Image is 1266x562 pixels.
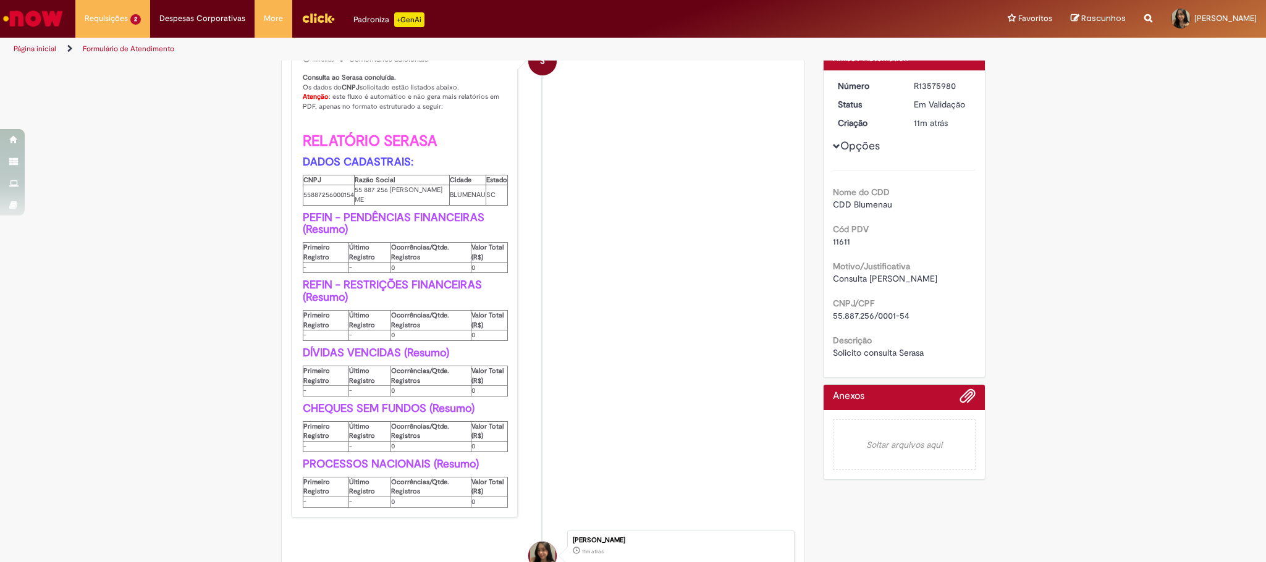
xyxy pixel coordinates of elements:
th: Ocorrências/Qtde. Registros [391,243,471,262]
b: CHEQUES SEM FUNDOS (Resumo) [303,401,475,416]
th: Valor Total (R$) [471,310,508,330]
th: Valor Total (R$) [471,421,508,441]
td: 0 [471,442,508,452]
h2: Anexos [833,391,864,402]
span: Solicito consulta Serasa [833,347,924,358]
span: 11m atrás [582,548,604,555]
span: [PERSON_NAME] [1194,13,1257,23]
th: Primeiro Registro [303,243,349,262]
img: ServiceNow [1,6,65,31]
th: Último Registro [349,421,391,441]
td: - [349,386,391,396]
td: BLUMENAU [450,185,486,205]
button: Adicionar anexos [960,388,976,410]
span: 11m atrás [914,117,948,128]
img: click_logo_yellow_360x200.png [302,9,335,27]
th: Razão Social [354,175,450,185]
span: Despesas Corporativas [159,12,245,25]
time: 29/09/2025 11:05:06 [914,117,948,128]
th: Primeiro Registro [303,477,349,497]
dt: Criação [829,117,905,129]
td: 0 [391,442,471,452]
div: Padroniza [353,12,424,27]
th: Ocorrências/Qtde. Registros [391,421,471,441]
span: Favoritos [1018,12,1052,25]
td: - [349,262,391,273]
b: DÍVIDAS VENCIDAS (Resumo) [303,346,449,360]
b: Cód PDV [833,224,869,235]
dt: Status [829,98,905,111]
b: Nome do CDD [833,187,890,198]
p: +GenAi [394,12,424,27]
th: Valor Total (R$) [471,477,508,497]
td: - [303,262,349,273]
span: More [264,12,283,25]
b: PEFIN - PENDÊNCIAS FINANCEIRAS (Resumo) [303,211,487,237]
td: SC [486,185,508,205]
em: Soltar arquivos aqui [833,419,976,470]
td: 55887256000154 [303,185,354,205]
span: 2 [130,14,141,25]
th: Ocorrências/Qtde. Registros [391,366,471,385]
th: Estado [486,175,508,185]
span: 11m atrás [312,56,334,64]
b: Descrição [833,335,872,346]
td: 0 [391,497,471,508]
th: Ocorrências/Qtde. Registros [391,310,471,330]
td: - [349,497,391,508]
div: System [528,47,557,75]
ul: Trilhas de página [9,38,835,61]
span: CDD Blumenau [833,199,892,210]
a: Página inicial [14,44,56,54]
font: Atenção [303,92,329,101]
a: Rascunhos [1071,13,1126,25]
td: - [303,386,349,396]
span: Rascunhos [1081,12,1126,24]
b: DADOS CADASTRAIS: [303,155,413,169]
div: Em Validação [914,98,971,111]
th: Último Registro [349,366,391,385]
b: Consulta ao Serasa concluída. [303,73,396,82]
td: 0 [471,262,508,273]
th: Primeiro Registro [303,421,349,441]
span: 11611 [833,236,850,247]
td: - [303,442,349,452]
time: 29/09/2025 11:05:06 [582,548,604,555]
td: 0 [471,386,508,396]
th: Último Registro [349,477,391,497]
th: Primeiro Registro [303,310,349,330]
div: 29/09/2025 11:05:06 [914,117,971,129]
span: Requisições [85,12,128,25]
th: Valor Total (R$) [471,243,508,262]
a: Formulário de Atendimento [83,44,174,54]
td: 0 [391,330,471,341]
th: Último Registro [349,243,391,262]
td: 0 [471,497,508,508]
b: CNPJ/CPF [833,298,874,309]
time: 29/09/2025 11:05:11 [312,56,334,64]
td: - [349,330,391,341]
div: [PERSON_NAME] [573,537,788,544]
th: Ocorrências/Qtde. Registros [391,477,471,497]
td: 0 [471,330,508,341]
th: Cidade [450,175,486,185]
td: - [303,497,349,508]
td: - [349,442,391,452]
td: - [303,330,349,341]
span: 55.887.256/0001-54 [833,310,909,321]
p: Os dados do solicitado estão listados abaixo. : este fluxo é automático e não gera mais relatório... [303,73,509,508]
b: RELATÓRIO SERASA [303,132,437,151]
th: Último Registro [349,310,391,330]
b: CNPJ [342,83,360,92]
td: 0 [391,262,471,273]
b: REFIN - RESTRIÇÕES FINANCEIRAS (Resumo) [303,278,485,304]
td: 55 887 256 [PERSON_NAME] ME [354,185,450,205]
th: CNPJ [303,175,354,185]
b: PROCESSOS NACIONAIS (Resumo) [303,457,479,471]
span: S [540,46,545,76]
dt: Número [829,80,905,92]
th: Primeiro Registro [303,366,349,385]
td: 0 [391,386,471,396]
th: Valor Total (R$) [471,366,508,385]
span: Consulta [PERSON_NAME] [833,273,937,284]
